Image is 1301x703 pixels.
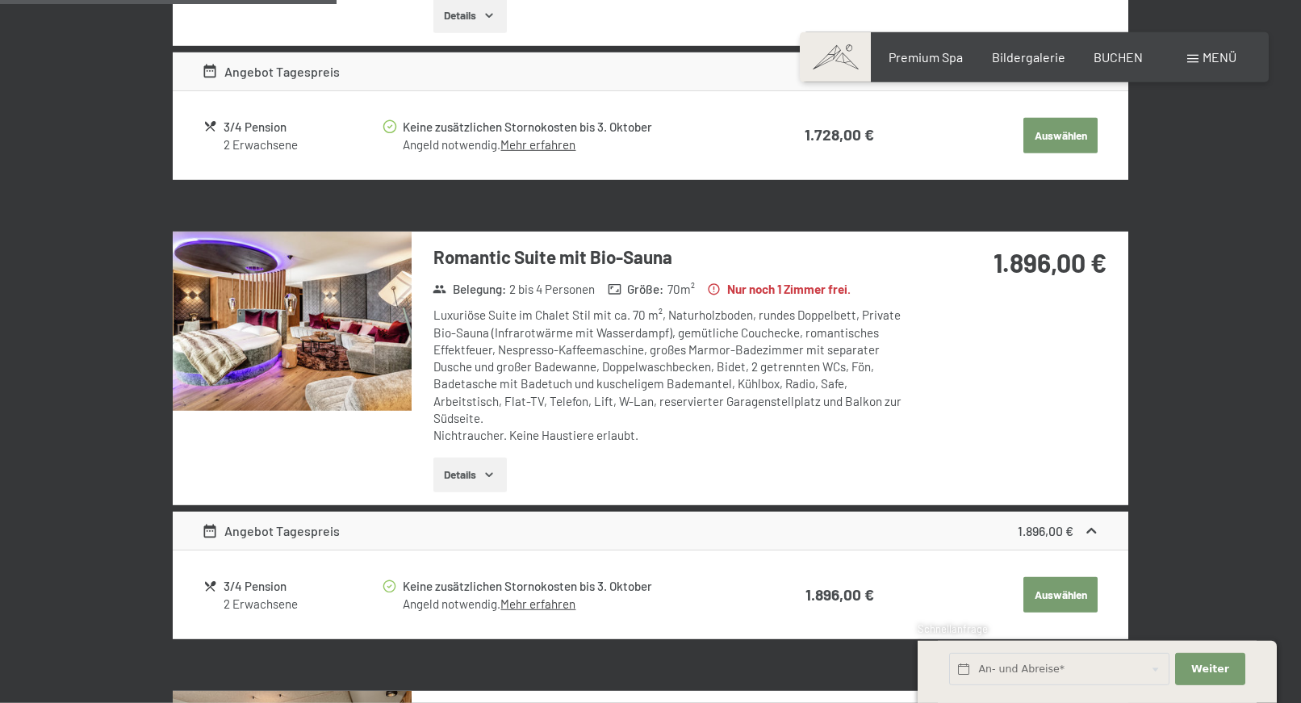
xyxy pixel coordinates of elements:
a: Mehr erfahren [500,596,575,611]
div: 3/4 Pension [224,577,381,596]
img: mss_renderimg.php [173,232,412,411]
span: 70 m² [667,281,695,298]
div: Keine zusätzlichen Stornokosten bis 3. Oktober [403,577,738,596]
div: Angebot Tagespreis1.728,00 € [173,52,1128,91]
a: Bildergalerie [992,49,1065,65]
span: Schnellanfrage [918,622,988,635]
strong: 1.896,00 € [994,247,1106,278]
button: Details [433,458,507,493]
span: Menü [1203,49,1236,65]
div: Angebot Tagespreis [202,521,341,541]
strong: 1.896,00 € [805,585,874,604]
div: Angeld notwendig. [403,136,738,153]
div: Keine zusätzlichen Stornokosten bis 3. Oktober [403,118,738,136]
div: 3/4 Pension [224,118,381,136]
a: Premium Spa [889,49,963,65]
div: 2 Erwachsene [224,596,381,613]
div: Angebot Tagespreis [202,62,341,82]
a: Mehr erfahren [500,137,575,152]
strong: 1.728,00 € [805,125,874,144]
strong: Nur noch 1 Zimmer frei. [707,281,851,298]
button: Weiter [1175,653,1245,686]
div: 2 Erwachsene [224,136,381,153]
button: Auswählen [1023,118,1098,153]
div: Luxuriöse Suite im Chalet Stil mit ca. 70 m², Naturholzboden, rundes Doppelbett, Private Bio-Saun... [433,307,914,444]
span: 2 bis 4 Personen [509,281,595,298]
div: Angeld notwendig. [403,596,738,613]
strong: 1.896,00 € [1018,523,1073,538]
button: Auswählen [1023,577,1098,613]
span: Weiter [1191,662,1229,676]
a: BUCHEN [1094,49,1143,65]
strong: Größe : [608,281,664,298]
strong: Belegung : [433,281,506,298]
div: Angebot Tagespreis1.896,00 € [173,512,1128,550]
h3: Romantic Suite mit Bio-Sauna [433,245,914,270]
